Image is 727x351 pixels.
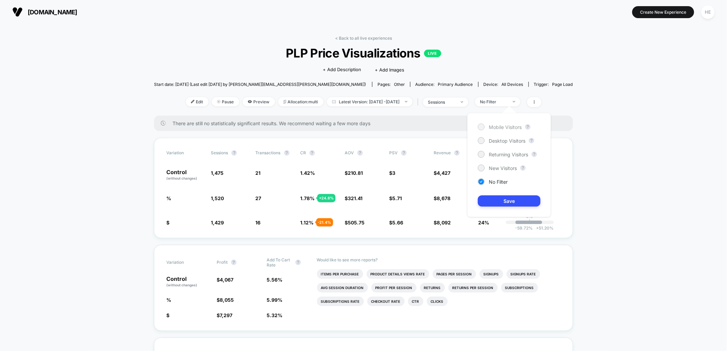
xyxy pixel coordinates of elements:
span: (without changes) [166,176,197,180]
li: Product Details Views Rate [367,269,429,279]
img: end [217,100,220,103]
button: [DOMAIN_NAME] [10,6,79,17]
span: 5.56 % [267,277,282,283]
div: Audience: [416,82,473,87]
button: ? [295,260,301,265]
span: 8,055 [220,297,234,303]
button: ? [532,152,537,157]
button: HE [699,5,717,19]
button: ? [231,260,237,265]
div: Pages: [378,82,405,87]
li: Returns Per Session [448,283,498,292]
span: $ [166,312,169,318]
div: + 24.8 % [317,194,335,202]
span: Device: [478,82,528,87]
span: 505.75 [348,220,365,225]
span: Variation [166,150,204,156]
span: Revenue [434,150,451,155]
span: 16 [256,220,261,225]
span: + [536,225,539,231]
span: + Add Description [323,66,361,73]
span: 8,092 [437,220,451,225]
span: Sessions [211,150,228,155]
li: Avg Session Duration [317,283,368,292]
span: $ [345,220,365,225]
span: $ [389,170,395,176]
span: AOV [345,150,354,155]
button: ? [401,150,407,156]
span: $ [389,220,403,225]
img: calendar [332,100,336,103]
li: Subscriptions [501,283,538,292]
button: Save [478,195,540,207]
li: Ctr [408,297,423,306]
span: PLP Price Visualizations [175,46,552,60]
span: other [394,82,405,87]
span: 210.81 [348,170,363,176]
span: (without changes) [166,283,197,287]
span: | [416,97,423,107]
button: ? [231,150,237,156]
span: + Add Images [375,67,404,73]
span: 51.20 % [533,225,554,231]
span: -59.72 % [515,225,533,231]
img: end [513,101,515,102]
span: PSV [389,150,398,155]
span: $ [434,195,450,201]
span: $ [345,170,363,176]
span: 1,429 [211,220,224,225]
button: ? [454,150,460,156]
div: No Filter [480,99,508,104]
span: 5.66 [392,220,403,225]
button: ? [520,165,526,171]
span: Transactions [256,150,281,155]
span: Mobile Visitors [489,124,522,130]
li: Signups Rate [507,269,540,279]
span: Start date: [DATE] (Last edit [DATE] by [PERSON_NAME][EMAIL_ADDRESS][PERSON_NAME][DOMAIN_NAME]) [154,82,366,87]
span: Edit [186,97,208,106]
li: Subscriptions Rate [317,297,364,306]
div: - 21.4 % [316,218,333,226]
span: 4,427 [437,170,450,176]
div: Trigger: [534,82,573,87]
span: $ [166,220,169,225]
span: $ [434,220,451,225]
img: Visually logo [12,7,23,17]
span: Pause [212,97,239,106]
span: 5.99 % [267,297,282,303]
button: ? [529,138,534,143]
span: 24% [478,220,489,225]
span: % [166,297,171,303]
span: CR [300,150,306,155]
span: $ [345,195,362,201]
span: Latest Version: [DATE] - [DATE] [327,97,412,106]
span: 321.41 [348,195,362,201]
span: 21 [256,170,261,176]
span: % [166,195,171,201]
img: edit [191,100,194,103]
li: Items Per Purchase [317,269,363,279]
button: ? [309,150,315,156]
span: [DOMAIN_NAME] [28,9,77,16]
li: Pages Per Session [433,269,476,279]
img: end [405,101,407,102]
span: There are still no statistically significant results. We recommend waiting a few more days [173,120,559,126]
img: rebalance [283,100,286,104]
span: 1.78 % [300,195,315,201]
span: Add To Cart Rate [267,257,292,268]
span: Returning Visitors [489,152,528,157]
span: Desktop Visitors [489,138,525,144]
span: No Filter [489,179,508,185]
span: Preview [243,97,275,106]
span: $ [389,195,402,201]
span: 1,520 [211,195,224,201]
p: Control [166,276,209,288]
span: all devices [502,82,523,87]
li: Signups [480,269,503,279]
span: Primary Audience [438,82,473,87]
span: Profit [217,260,228,265]
span: $ [217,297,234,303]
span: 5.32 % [267,312,282,318]
li: Checkout Rate [367,297,405,306]
span: Allocation: multi [278,97,323,106]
